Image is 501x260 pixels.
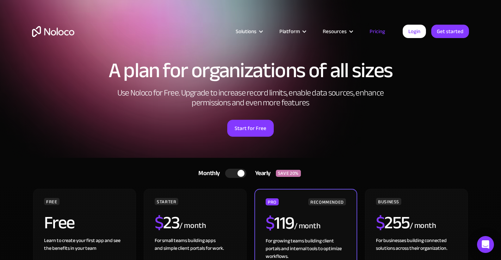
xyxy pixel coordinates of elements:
div: / month [179,220,206,231]
a: Pricing [361,27,394,36]
div: Resources [323,27,347,36]
div: FREE [44,198,60,205]
div: / month [410,220,436,231]
div: / month [294,221,321,232]
div: SAVE 20% [276,170,301,177]
h2: 119 [266,214,294,232]
a: home [32,26,74,37]
div: Open Intercom Messenger [477,236,494,253]
h2: Free [44,214,75,231]
div: Platform [271,27,314,36]
div: Solutions [236,27,256,36]
h2: 255 [376,214,410,231]
div: Yearly [246,168,276,179]
a: Get started [431,25,469,38]
h2: Use Noloco for Free. Upgrade to increase record limits, enable data sources, enhance permissions ... [110,88,391,108]
div: RECOMMENDED [308,198,346,205]
div: PRO [266,198,279,205]
span: $ [376,206,385,239]
span: $ [155,206,163,239]
div: BUSINESS [376,198,401,205]
div: Resources [314,27,361,36]
span: $ [266,206,274,240]
div: Solutions [227,27,271,36]
a: Start for Free [227,120,274,137]
h1: A plan for organizations of all sizes [32,60,469,81]
div: Monthly [190,168,225,179]
h2: 23 [155,214,180,231]
div: STARTER [155,198,178,205]
a: Login [403,25,426,38]
div: Platform [279,27,300,36]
